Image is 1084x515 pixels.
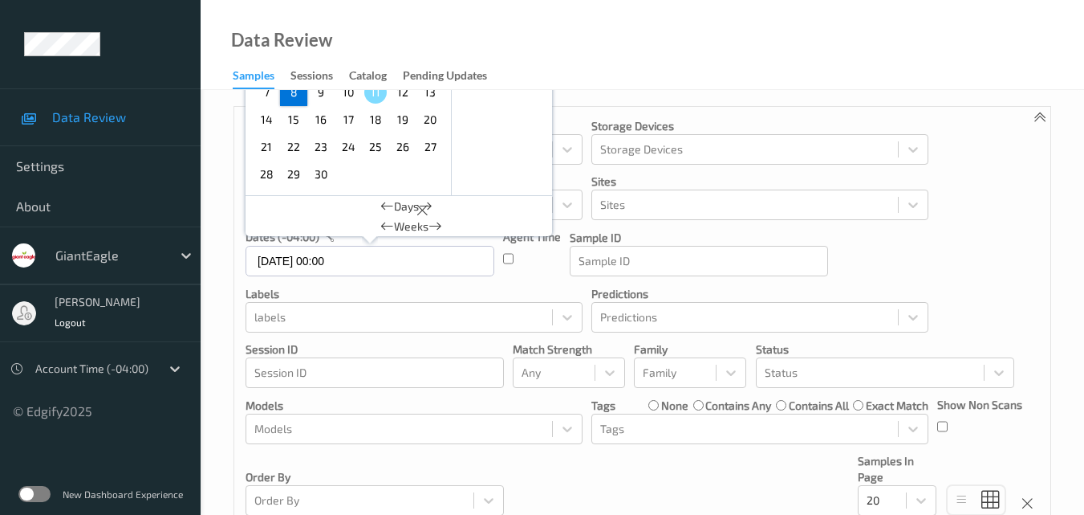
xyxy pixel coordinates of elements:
[394,219,428,235] span: Weeks
[282,163,305,186] span: 29
[591,174,928,190] p: Sites
[253,133,280,161] div: Choose Sunday September 21 of 2025
[290,67,333,88] div: Sessions
[389,106,416,133] div: Choose Friday September 19 of 2025
[570,230,828,246] p: Sample ID
[255,81,278,104] span: 7
[231,32,332,48] div: Data Review
[661,398,688,414] label: none
[419,108,441,131] span: 20
[310,81,332,104] span: 9
[937,397,1022,413] p: Show Non Scans
[634,341,746,358] p: Family
[246,341,504,358] p: Session ID
[253,106,280,133] div: Choose Sunday September 14 of 2025
[349,67,387,88] div: Catalog
[866,398,928,414] label: exact match
[246,229,319,245] p: dates (-04:00)
[513,341,625,358] p: Match Strength
[416,133,444,161] div: Choose Saturday September 27 of 2025
[335,133,362,161] div: Choose Wednesday September 24 of 2025
[282,108,305,131] span: 15
[337,108,359,131] span: 17
[364,136,387,158] span: 25
[392,108,414,131] span: 19
[362,106,389,133] div: Choose Thursday September 18 of 2025
[858,453,936,485] p: Samples In Page
[591,398,615,414] p: Tags
[362,79,389,106] div: Choose Thursday September 11 of 2025
[756,341,1014,358] p: Status
[310,163,332,186] span: 30
[389,161,416,188] div: Choose Friday October 03 of 2025
[503,229,561,245] p: Agent Time
[246,469,504,485] p: Order By
[419,81,441,104] span: 13
[364,81,387,104] span: 11
[310,108,332,131] span: 16
[255,108,278,131] span: 14
[307,79,335,106] div: Choose Tuesday September 09 of 2025
[389,79,416,106] div: Choose Friday September 12 of 2025
[307,106,335,133] div: Choose Tuesday September 16 of 2025
[362,133,389,161] div: Choose Thursday September 25 of 2025
[789,398,849,414] label: contains all
[705,398,771,414] label: contains any
[335,106,362,133] div: Choose Wednesday September 17 of 2025
[419,136,441,158] span: 27
[337,81,359,104] span: 10
[394,198,419,215] span: Days
[403,67,487,88] div: Pending Updates
[335,79,362,106] div: Choose Wednesday September 10 of 2025
[416,79,444,106] div: Choose Saturday September 13 of 2025
[233,65,290,89] a: Samples
[246,398,583,414] p: Models
[253,161,280,188] div: Choose Sunday September 28 of 2025
[255,136,278,158] span: 21
[280,79,307,106] div: Choose Monday September 08 of 2025
[362,161,389,188] div: Choose Thursday October 02 of 2025
[364,108,387,131] span: 18
[307,161,335,188] div: Choose Tuesday September 30 of 2025
[416,161,444,188] div: Choose Saturday October 04 of 2025
[282,81,305,104] span: 8
[280,106,307,133] div: Choose Monday September 15 of 2025
[255,163,278,186] span: 28
[392,81,414,104] span: 12
[310,136,332,158] span: 23
[307,133,335,161] div: Choose Tuesday September 23 of 2025
[389,133,416,161] div: Choose Friday September 26 of 2025
[349,65,403,88] a: Catalog
[591,118,928,134] p: Storage Devices
[282,136,305,158] span: 22
[290,65,349,88] a: Sessions
[246,286,583,302] p: labels
[280,133,307,161] div: Choose Monday September 22 of 2025
[591,286,928,302] p: Predictions
[335,161,362,188] div: Choose Wednesday October 01 of 2025
[392,136,414,158] span: 26
[337,136,359,158] span: 24
[403,65,503,88] a: Pending Updates
[280,161,307,188] div: Choose Monday September 29 of 2025
[253,79,280,106] div: Choose Sunday September 07 of 2025
[416,106,444,133] div: Choose Saturday September 20 of 2025
[233,67,274,89] div: Samples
